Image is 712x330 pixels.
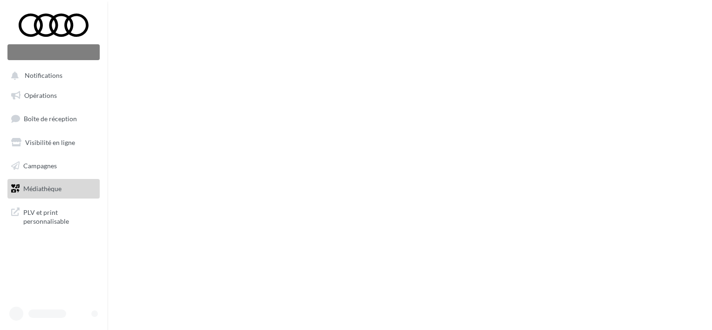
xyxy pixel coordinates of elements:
span: PLV et print personnalisable [23,206,96,226]
div: Nouvelle campagne [7,44,100,60]
a: Visibilité en ligne [6,133,102,152]
a: Médiathèque [6,179,102,199]
span: Médiathèque [23,185,62,192]
span: Notifications [25,72,62,80]
span: Boîte de réception [24,115,77,123]
a: Campagnes [6,156,102,176]
span: Campagnes [23,161,57,169]
a: PLV et print personnalisable [6,202,102,230]
span: Visibilité en ligne [25,138,75,146]
a: Opérations [6,86,102,105]
span: Opérations [24,91,57,99]
a: Boîte de réception [6,109,102,129]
